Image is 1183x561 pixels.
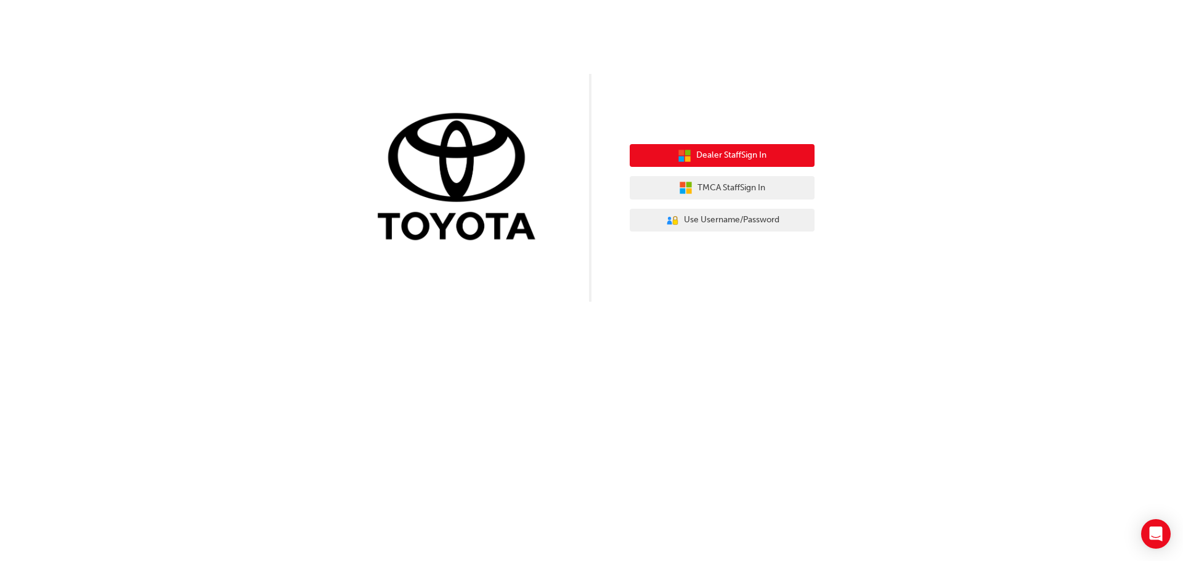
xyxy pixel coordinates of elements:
div: Open Intercom Messenger [1141,519,1171,549]
span: Dealer Staff Sign In [696,148,766,163]
span: Use Username/Password [684,213,779,227]
button: Dealer StaffSign In [630,144,815,167]
img: Trak [368,110,553,246]
button: Use Username/Password [630,209,815,232]
button: TMCA StaffSign In [630,176,815,200]
span: TMCA Staff Sign In [697,181,765,195]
